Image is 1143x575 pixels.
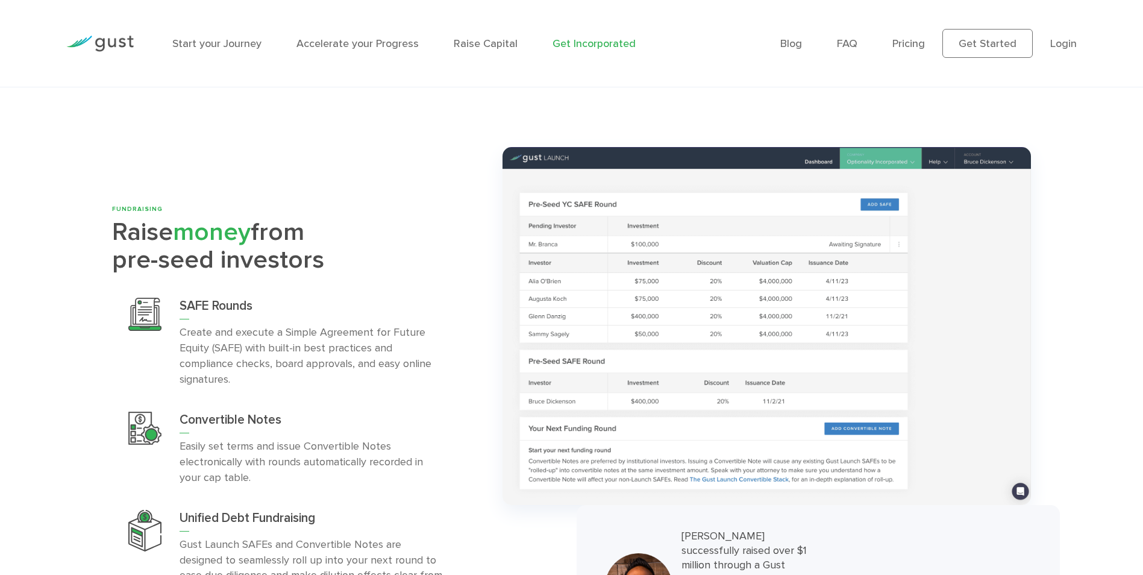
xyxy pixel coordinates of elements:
[553,37,636,50] a: Get Incorporated
[112,219,459,274] h2: Raise from pre-seed investors
[942,29,1033,58] a: Get Started
[503,147,1031,505] img: 7 Raise Money Wide
[128,510,161,551] img: Debt Fundraising
[112,205,459,214] div: FUNDRAISING
[1050,37,1077,50] a: Login
[128,298,161,331] img: Safe Rounds
[180,510,443,532] h3: Unified Debt Fundraising
[837,37,857,50] a: FAQ
[454,37,518,50] a: Raise Capital
[172,37,261,50] a: Start your Journey
[180,298,443,319] h3: SAFE Rounds
[296,37,419,50] a: Accelerate your Progress
[892,37,925,50] a: Pricing
[180,325,443,388] p: Create and execute a Simple Agreement for Future Equity (SAFE) with built-in best practices and c...
[128,412,161,445] img: Convertible Notes
[66,36,134,52] img: Gust Logo
[173,217,251,247] span: money
[180,439,443,486] p: Easily set terms and issue Convertible Notes electronically with rounds automatically recorded in...
[780,37,802,50] a: Blog
[180,412,443,433] h3: Convertible Notes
